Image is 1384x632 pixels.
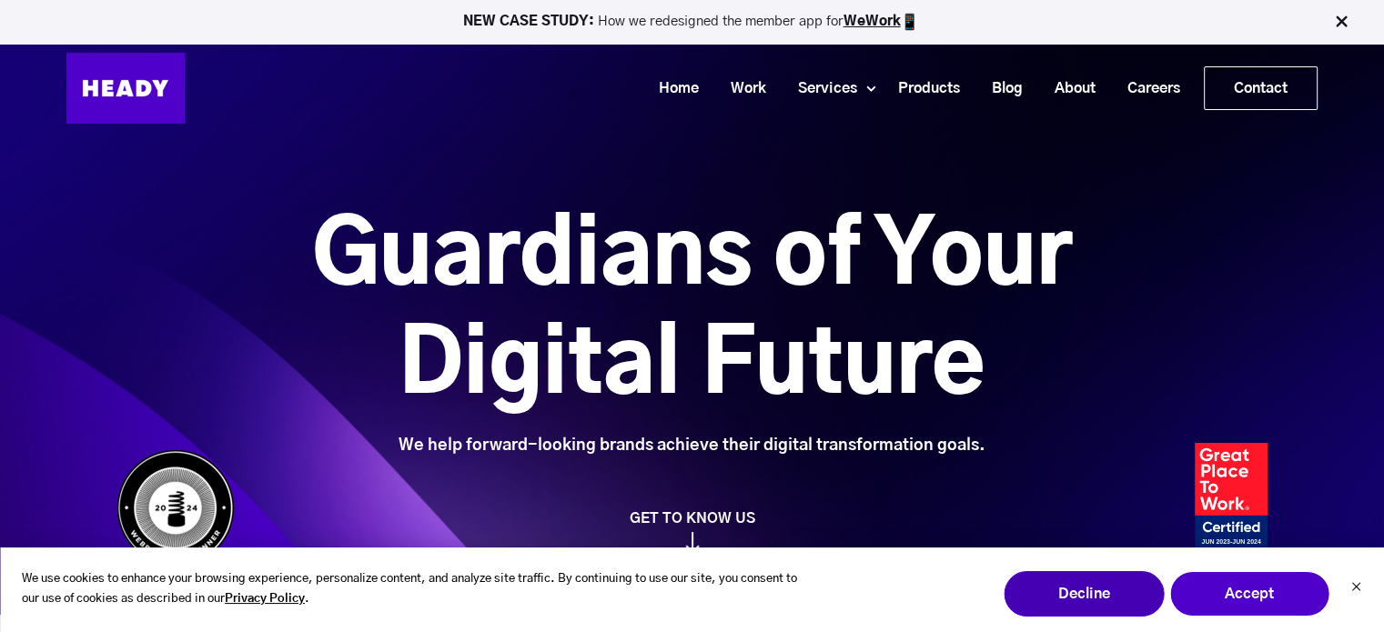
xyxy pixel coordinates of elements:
[22,569,809,611] p: We use cookies to enhance your browsing experience, personalize content, and analyze site traffic...
[708,72,775,105] a: Work
[1032,72,1105,105] a: About
[1350,579,1361,598] button: Dismiss cookie banner
[901,13,919,31] img: app emoji
[969,72,1032,105] a: Blog
[210,436,1174,456] div: We help forward-looking brands achieve their digital transformation goals.
[775,72,866,105] a: Services
[210,203,1174,421] h1: Guardians of Your Digital Future
[875,72,969,105] a: Products
[203,66,1318,110] div: Navigation Menu
[1332,13,1350,31] img: Close Bar
[225,589,305,610] a: Privacy Policy
[107,509,1277,553] a: GET TO KNOW US
[1105,72,1189,105] a: Careers
[636,72,708,105] a: Home
[1169,571,1329,617] button: Accept
[463,15,598,28] strong: NEW CASE STUDY:
[1205,67,1317,109] a: Contact
[844,15,901,28] a: WeWork
[66,53,185,124] img: Heady_Logo_Web-01 (1)
[8,13,1376,31] p: How we redesigned the member app for
[1195,443,1268,567] img: Heady_2023_Certification_Badge
[1004,571,1164,617] button: Decline
[685,532,700,553] img: arrow_down
[116,449,235,567] img: Heady_WebbyAward_Winner-4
